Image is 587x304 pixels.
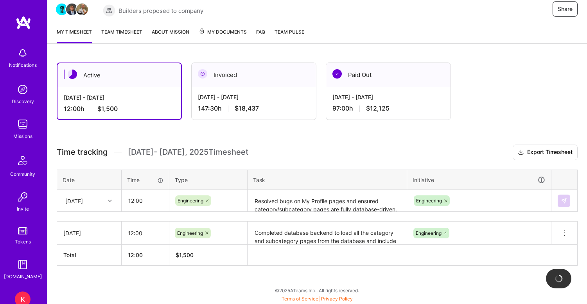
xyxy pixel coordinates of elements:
[332,93,444,101] div: [DATE] - [DATE]
[198,69,207,79] img: Invoiced
[57,245,122,266] th: Total
[15,116,31,132] img: teamwork
[176,252,194,258] span: $ 1,500
[77,3,87,16] a: Team Member Avatar
[13,151,32,170] img: Community
[248,170,407,190] th: Task
[192,63,316,87] div: Invoiced
[57,3,67,16] a: Team Member Avatar
[10,170,35,178] div: Community
[198,104,310,113] div: 147:30 h
[416,230,442,236] span: Engineering
[101,28,142,43] a: Team timesheet
[4,272,42,281] div: [DOMAIN_NAME]
[108,199,112,203] i: icon Chevron
[178,198,203,204] span: Engineering
[177,230,203,236] span: Engineering
[122,223,169,243] input: HH:MM
[152,28,189,43] a: About Mission
[103,4,115,17] img: Builders proposed to company
[513,145,578,160] button: Export Timesheet
[256,28,265,43] a: FAQ
[15,45,31,61] img: bell
[553,1,578,17] button: Share
[66,4,78,15] img: Team Member Avatar
[56,4,68,15] img: Team Member Avatar
[558,195,571,207] div: null
[12,97,34,106] div: Discovery
[57,28,92,43] a: My timesheet
[15,238,31,246] div: Tokens
[47,281,587,300] div: © 2025 ATeams Inc., All rights reserved.
[275,29,304,35] span: Team Pulse
[199,28,247,43] a: My Documents
[275,28,304,43] a: Team Pulse
[67,3,77,16] a: Team Member Avatar
[16,16,31,30] img: logo
[518,148,524,157] i: icon Download
[127,176,163,184] div: Time
[248,222,406,244] textarea: Completed database backend to load all the category and subcategory pages from the database and i...
[76,4,88,15] img: Team Member Avatar
[128,147,248,157] span: [DATE] - [DATE] , 2025 Timesheet
[282,296,318,302] a: Terms of Service
[321,296,353,302] a: Privacy Policy
[326,63,451,87] div: Paid Out
[57,147,108,157] span: Time tracking
[366,104,390,113] span: $12,125
[169,170,248,190] th: Type
[57,170,122,190] th: Date
[18,227,27,234] img: tokens
[416,198,442,204] span: Engineering
[122,245,169,266] th: 12:00
[554,274,564,283] img: loading
[64,93,175,102] div: [DATE] - [DATE]
[332,104,444,113] div: 97:00 h
[332,69,342,79] img: Paid Out
[64,105,175,113] div: 12:00 h
[122,190,169,211] input: HH:MM
[558,5,573,13] span: Share
[561,198,567,204] img: Submit
[15,189,31,205] img: Invite
[97,105,118,113] span: $1,500
[413,175,546,184] div: Initiative
[57,63,181,87] div: Active
[15,257,31,272] img: guide book
[199,28,247,36] span: My Documents
[68,70,77,79] img: Active
[13,132,32,140] div: Missions
[235,104,259,113] span: $18,437
[118,7,203,15] span: Builders proposed to company
[9,61,37,69] div: Notifications
[63,229,115,237] div: [DATE]
[17,205,29,213] div: Invite
[198,93,310,101] div: [DATE] - [DATE]
[282,296,353,302] span: |
[65,197,83,205] div: [DATE]
[15,82,31,97] img: discovery
[248,191,406,211] textarea: Resolved bugs on My Profile pages and ensured category/subcategory pages are fully database-drive...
